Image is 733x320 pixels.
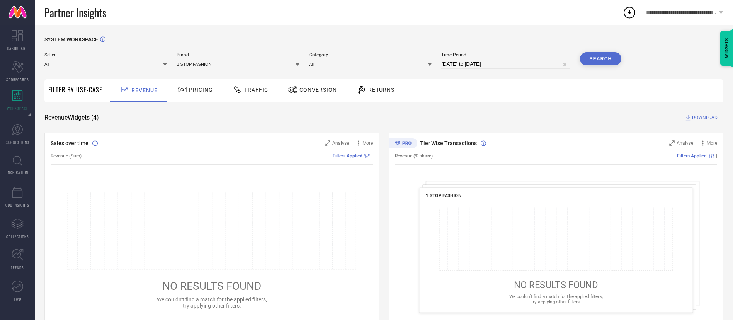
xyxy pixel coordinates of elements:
span: TRENDS [11,265,24,270]
span: SCORECARDS [6,77,29,82]
span: Traffic [244,87,268,93]
span: Tier Wise Transactions [420,140,477,146]
svg: Zoom [669,140,675,146]
span: SYSTEM WORKSPACE [44,36,98,43]
span: Partner Insights [44,5,106,21]
span: INSPIRATION [7,169,28,175]
span: More [707,140,717,146]
input: Select time period [441,60,570,69]
span: Seller [44,52,167,58]
span: Category [309,52,432,58]
button: Search [580,52,622,65]
span: Returns [368,87,395,93]
span: NO RESULTS FOUND [162,280,261,293]
span: Revenue Widgets ( 4 ) [44,114,99,121]
span: DOWNLOAD [692,114,718,121]
span: Conversion [299,87,337,93]
span: Time Period [441,52,570,58]
span: COLLECTIONS [6,234,29,240]
span: 1 STOP FASHION [426,193,461,198]
span: Filters Applied [333,153,362,159]
span: Revenue (Sum) [51,153,82,159]
span: DASHBOARD [7,45,28,51]
span: Brand [177,52,299,58]
span: Revenue (% share) [395,153,433,159]
span: WORKSPACE [7,105,28,111]
span: Filters Applied [677,153,707,159]
span: More [362,140,373,146]
span: | [372,153,373,159]
span: FWD [14,296,21,302]
span: Pricing [189,87,213,93]
span: Sales over time [51,140,88,146]
span: Revenue [131,87,158,93]
span: NO RESULTS FOUND [514,279,598,290]
svg: Zoom [325,140,330,146]
div: Premium [389,138,417,150]
span: Analyse [332,140,349,146]
span: We couldn’t find a match for the applied filters, try applying other filters. [509,294,603,304]
span: CDC INSIGHTS [5,202,29,208]
span: We couldn’t find a match for the applied filters, try applying other filters. [157,296,267,309]
span: SUGGESTIONS [6,139,29,145]
span: | [716,153,717,159]
span: Filter By Use-Case [48,85,102,94]
div: Open download list [622,5,636,19]
span: Analyse [677,140,693,146]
